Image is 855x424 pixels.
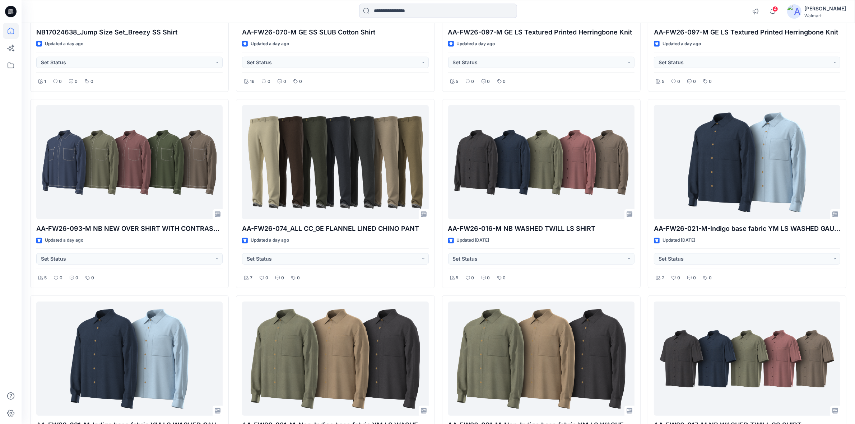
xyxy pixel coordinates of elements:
[487,274,490,282] p: 0
[36,27,223,37] p: NB17024638_Jump Size Set_Breezy SS Shirt
[299,78,302,85] p: 0
[250,274,252,282] p: 7
[662,274,664,282] p: 2
[787,4,801,19] img: avatar
[90,78,93,85] p: 0
[693,274,696,282] p: 0
[654,224,840,234] p: AA-FW26-021-M-Indigo base fabric YM LS WASHED GAUZE TEXTURED SHIRT
[663,237,695,244] p: Updated [DATE]
[281,274,284,282] p: 0
[487,78,490,85] p: 0
[75,78,78,85] p: 0
[242,105,428,219] a: AA-FW26-074_ALL CC_GE FLANNEL LINED CHINO PANT
[772,6,778,12] span: 4
[268,78,270,85] p: 0
[448,27,635,37] p: AA-FW26-097-M GE LS Textured Printed Herringbone Knit
[44,78,46,85] p: 1
[663,40,701,48] p: Updated a day ago
[804,4,846,13] div: [PERSON_NAME]
[654,105,840,219] a: AA-FW26-021-M-Indigo base fabric YM LS WASHED GAUZE TEXTURED SHIRT
[251,40,289,48] p: Updated a day ago
[654,27,840,37] p: AA-FW26-097-M GE LS Textured Printed Herringbone Knit
[448,302,635,416] a: AA-FW26-021-M-Non-Indigo base fabric YM LS WASHED GAUZE TEXTURED SHIRT
[242,302,428,416] a: AA-FW26-021-M-Non-Indigo base fabric YM LS WASHED GAUZE TEXTURED SHIRT
[456,274,459,282] p: 5
[44,274,47,282] p: 5
[45,40,83,48] p: Updated a day ago
[471,274,474,282] p: 0
[457,237,489,244] p: Updated [DATE]
[60,274,62,282] p: 0
[36,105,223,219] a: AA-FW26-093-M NB NEW OVER SHIRT WITH CONTRAST STITCH
[448,224,635,234] p: AA-FW26-016-M NB WASHED TWILL LS SHIRT
[693,78,696,85] p: 0
[242,224,428,234] p: AA-FW26-074_ALL CC_GE FLANNEL LINED CHINO PANT
[297,274,300,282] p: 0
[45,237,83,244] p: Updated a day ago
[503,274,506,282] p: 0
[677,78,680,85] p: 0
[654,302,840,416] a: AA-FW26-017-M NB WASHED TWILL SS SHIRT
[75,274,78,282] p: 0
[662,78,664,85] p: 5
[283,78,286,85] p: 0
[709,274,712,282] p: 0
[457,40,495,48] p: Updated a day ago
[265,274,268,282] p: 0
[36,224,223,234] p: AA-FW26-093-M NB NEW OVER SHIRT WITH CONTRAST STITCH
[709,78,712,85] p: 0
[36,302,223,416] a: AA-FW26-021-M-Indigo base fabric YM LS WASHED GAUZE TEXTURED SHIRT
[242,27,428,37] p: AA-FW26-070-M GE SS SLUB Cotton Shirt
[448,105,635,219] a: AA-FW26-016-M NB WASHED TWILL LS SHIRT
[503,78,506,85] p: 0
[251,237,289,244] p: Updated a day ago
[677,274,680,282] p: 0
[59,78,62,85] p: 0
[91,274,94,282] p: 0
[250,78,255,85] p: 16
[471,78,474,85] p: 0
[456,78,459,85] p: 5
[804,13,846,18] div: Walmart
